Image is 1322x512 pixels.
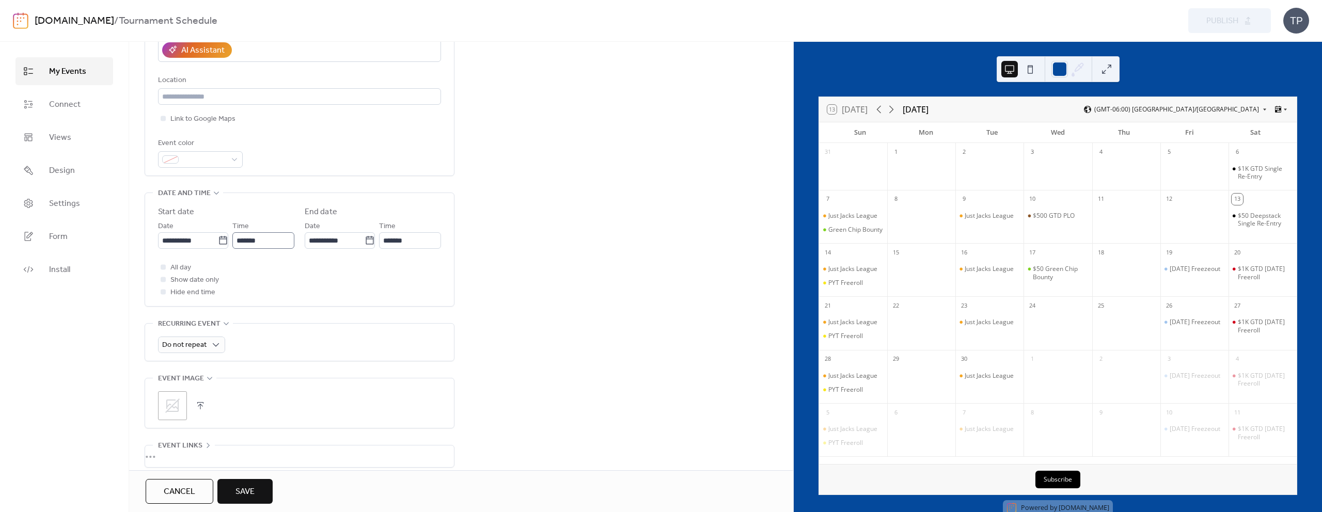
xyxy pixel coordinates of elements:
[170,262,191,274] span: All day
[819,425,887,433] div: Just Jacks League
[158,373,204,385] span: Event image
[1229,372,1297,388] div: $1K GTD Saturday Freeroll
[965,318,1014,326] div: Just Jacks League
[1024,212,1092,220] div: $500 GTD PLO
[15,90,113,118] a: Connect
[1025,122,1091,143] div: Wed
[890,147,902,158] div: 1
[1160,425,1229,433] div: Friday Freezeout
[828,226,883,234] div: Green Chip Bounty
[158,187,211,200] span: Date and time
[1229,165,1297,181] div: $1K GTD Single Re-Entry
[232,220,249,233] span: Time
[1027,300,1038,311] div: 24
[1232,300,1243,311] div: 27
[1238,318,1293,334] div: $1K GTD [DATE] Freeroll
[158,206,194,218] div: Start date
[958,247,970,258] div: 16
[822,147,833,158] div: 31
[903,103,928,116] div: [DATE]
[1160,318,1229,326] div: Friday Freezeout
[827,122,893,143] div: Sun
[162,42,232,58] button: AI Assistant
[958,300,970,311] div: 23
[15,222,113,250] a: Form
[1232,194,1243,205] div: 13
[1238,265,1293,281] div: $1K GTD [DATE] Freeroll
[15,255,113,283] a: Install
[893,122,959,143] div: Mon
[1095,300,1107,311] div: 25
[1229,425,1297,441] div: $1K GTD Saturday Freeroll
[890,354,902,365] div: 29
[1238,165,1293,181] div: $1K GTD Single Re-Entry
[1238,372,1293,388] div: $1K GTD [DATE] Freeroll
[1163,300,1175,311] div: 26
[1027,247,1038,258] div: 17
[49,264,70,276] span: Install
[1094,106,1259,113] span: (GMT-06:00) [GEOGRAPHIC_DATA]/[GEOGRAPHIC_DATA]
[819,212,887,220] div: Just Jacks League
[35,11,114,31] a: [DOMAIN_NAME]
[15,189,113,217] a: Settings
[822,194,833,205] div: 7
[170,286,215,299] span: Hide end time
[1160,265,1229,273] div: Friday Freezeout
[955,425,1024,433] div: Just Jacks League
[828,439,863,447] div: PYT Freeroll
[819,226,887,234] div: Green Chip Bounty
[146,479,213,504] button: Cancel
[1095,354,1107,365] div: 2
[158,137,241,150] div: Event color
[158,318,221,330] span: Recurring event
[1095,194,1107,205] div: 11
[828,372,877,380] div: Just Jacks League
[1157,122,1223,143] div: Fri
[819,265,887,273] div: Just Jacks League
[1095,247,1107,258] div: 18
[1035,471,1080,488] button: Subscribe
[1170,318,1220,326] div: [DATE] Freezeout
[1170,372,1220,380] div: [DATE] Freezeout
[158,220,174,233] span: Date
[379,220,396,233] span: Time
[890,247,902,258] div: 15
[158,74,439,87] div: Location
[828,265,877,273] div: Just Jacks League
[217,479,273,504] button: Save
[15,57,113,85] a: My Events
[958,354,970,365] div: 30
[158,391,187,420] div: ;
[819,332,887,340] div: PYT Freeroll
[1024,265,1092,281] div: $50 Green Chip Bounty
[955,372,1024,380] div: Just Jacks League
[1027,147,1038,158] div: 3
[1283,8,1309,34] div: TP
[305,206,337,218] div: End date
[1160,372,1229,380] div: Friday Freezeout
[1163,247,1175,258] div: 19
[1238,212,1293,228] div: $50 Deepstack Single Re-Entry
[49,66,86,78] span: My Events
[1232,147,1243,158] div: 6
[1091,122,1157,143] div: Thu
[965,425,1014,433] div: Just Jacks League
[958,194,970,205] div: 9
[1059,503,1109,512] a: [DOMAIN_NAME]
[15,123,113,151] a: Views
[13,12,28,29] img: logo
[114,11,119,31] b: /
[1170,425,1220,433] div: [DATE] Freezeout
[49,231,68,243] span: Form
[49,99,81,111] span: Connect
[181,44,225,57] div: AI Assistant
[235,486,255,498] span: Save
[1027,194,1038,205] div: 10
[170,274,219,286] span: Show date only
[1027,354,1038,365] div: 1
[1163,354,1175,365] div: 3
[1095,407,1107,418] div: 9
[1170,265,1220,273] div: [DATE] Freezeout
[828,332,863,340] div: PYT Freeroll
